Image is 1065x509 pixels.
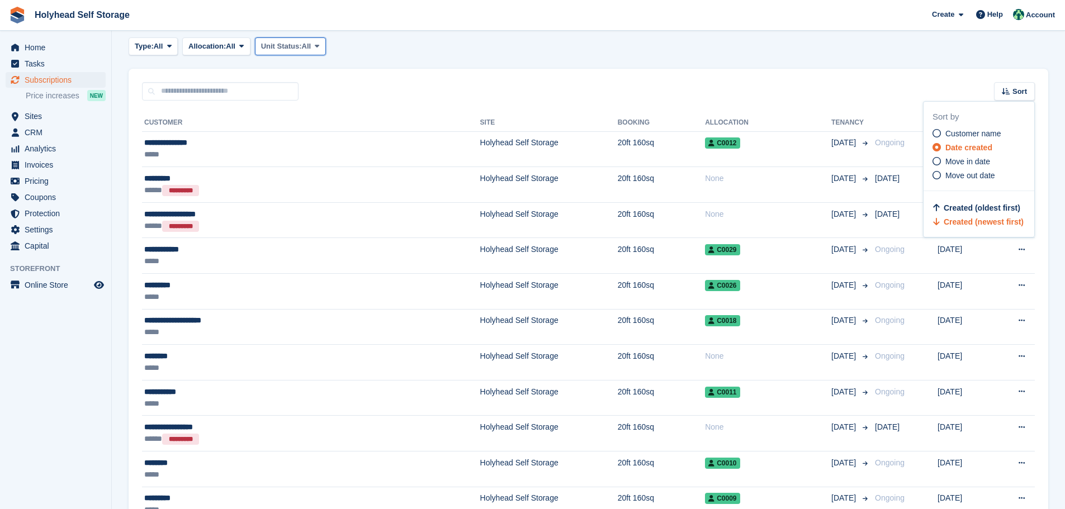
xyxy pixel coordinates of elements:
[480,451,618,487] td: Holyhead Self Storage
[618,380,706,416] td: 20ft 160sq
[6,141,106,156] a: menu
[831,244,858,255] span: [DATE]
[1012,86,1027,97] span: Sort
[480,309,618,345] td: Holyhead Self Storage
[480,380,618,416] td: Holyhead Self Storage
[255,37,326,56] button: Unit Status: All
[945,143,992,152] span: Date created
[25,238,92,254] span: Capital
[705,173,831,184] div: None
[831,114,870,132] th: Tenancy
[875,458,905,467] span: Ongoing
[1026,9,1055,21] span: Account
[480,238,618,274] td: Holyhead Self Storage
[6,108,106,124] a: menu
[831,421,858,433] span: [DATE]
[25,56,92,72] span: Tasks
[261,41,302,52] span: Unit Status:
[705,350,831,362] div: None
[705,137,740,149] span: C0012
[938,309,993,345] td: [DATE]
[705,208,831,220] div: None
[142,114,480,132] th: Customer
[938,274,993,310] td: [DATE]
[25,157,92,173] span: Invoices
[618,202,706,238] td: 20ft 160sq
[705,421,831,433] div: None
[6,173,106,189] a: menu
[25,40,92,55] span: Home
[226,41,235,52] span: All
[705,244,740,255] span: C0029
[25,277,92,293] span: Online Store
[480,274,618,310] td: Holyhead Self Storage
[831,137,858,149] span: [DATE]
[618,309,706,345] td: 20ft 160sq
[944,203,1020,212] span: Created (oldest first)
[945,171,995,180] span: Move out date
[987,9,1003,20] span: Help
[25,222,92,237] span: Settings
[875,138,905,147] span: Ongoing
[87,90,106,101] div: NEW
[933,170,1034,182] a: Move out date
[480,114,618,132] th: Site
[618,451,706,487] td: 20ft 160sq
[30,6,134,24] a: Holyhead Self Storage
[6,189,106,205] a: menu
[154,41,163,52] span: All
[618,274,706,310] td: 20ft 160sq
[933,142,1034,154] a: Date created
[938,416,993,451] td: [DATE]
[938,451,993,487] td: [DATE]
[480,131,618,167] td: Holyhead Self Storage
[6,125,106,140] a: menu
[26,91,79,101] span: Price increases
[831,386,858,398] span: [DATE]
[9,7,26,23] img: stora-icon-8386f47178a22dfd0bd8f6a31ec36ba5ce8667c1dd55bd0f319d3a0aa187defe.svg
[933,111,1034,123] div: Sort by
[618,416,706,451] td: 20ft 160sq
[135,41,154,52] span: Type:
[480,167,618,203] td: Holyhead Self Storage
[480,345,618,380] td: Holyhead Self Storage
[92,278,106,292] a: Preview store
[875,210,900,218] span: [DATE]
[618,167,706,203] td: 20ft 160sq
[875,493,905,502] span: Ongoing
[932,9,954,20] span: Create
[938,345,993,380] td: [DATE]
[25,141,92,156] span: Analytics
[618,238,706,274] td: 20ft 160sq
[933,203,1020,212] a: Created (oldest first)
[25,108,92,124] span: Sites
[129,37,178,56] button: Type: All
[182,37,250,56] button: Allocation: All
[875,316,905,325] span: Ongoing
[6,72,106,88] a: menu
[705,280,740,291] span: C0026
[6,206,106,221] a: menu
[831,492,858,504] span: [DATE]
[6,157,106,173] a: menu
[1013,9,1024,20] img: Graham Wood
[6,56,106,72] a: menu
[831,350,858,362] span: [DATE]
[6,222,106,237] a: menu
[10,263,111,274] span: Storefront
[875,280,905,289] span: Ongoing
[938,380,993,416] td: [DATE]
[875,387,905,396] span: Ongoing
[25,72,92,88] span: Subscriptions
[945,157,990,166] span: Move in date
[6,238,106,254] a: menu
[25,189,92,205] span: Coupons
[6,40,106,55] a: menu
[875,422,900,431] span: [DATE]
[6,277,106,293] a: menu
[25,173,92,189] span: Pricing
[618,131,706,167] td: 20ft 160sq
[831,173,858,184] span: [DATE]
[831,315,858,326] span: [DATE]
[933,217,1024,226] a: Created (newest first)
